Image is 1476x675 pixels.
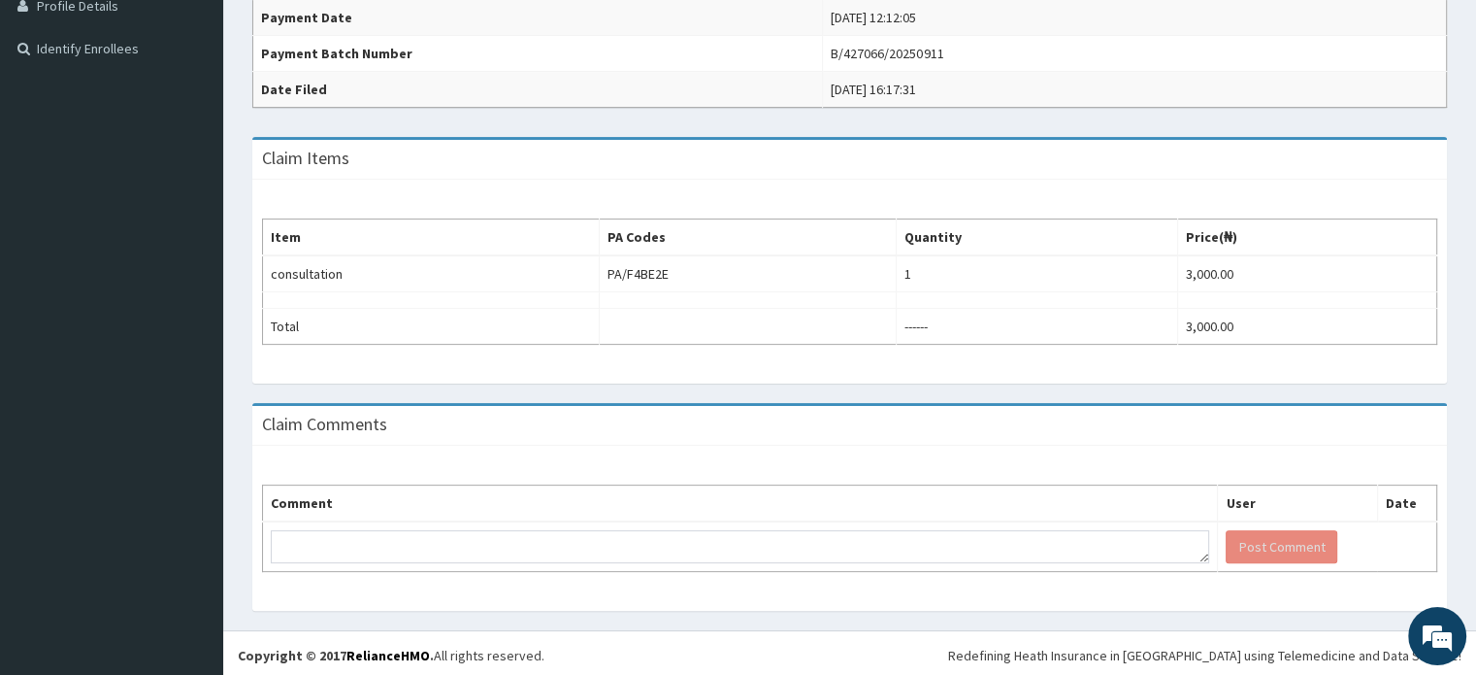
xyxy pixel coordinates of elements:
[253,72,823,108] th: Date Filed
[263,219,600,256] th: Item
[1377,486,1436,523] th: Date
[263,309,600,345] td: Total
[896,219,1177,256] th: Quantity
[1177,219,1436,256] th: Price(₦)
[896,309,1177,345] td: ------
[1218,486,1377,523] th: User
[1226,530,1337,563] button: Post Comment
[831,44,943,63] div: B/427066/20250911
[831,8,916,27] div: [DATE] 12:12:05
[262,416,387,433] h3: Claim Comments
[263,255,600,292] td: consultation
[253,36,823,72] th: Payment Batch Number
[896,255,1177,292] td: 1
[346,647,430,664] a: RelianceHMO
[1177,255,1436,292] td: 3,000.00
[948,646,1461,665] div: Redefining Heath Insurance in [GEOGRAPHIC_DATA] using Telemedicine and Data Science!
[263,486,1218,523] th: Comment
[831,80,916,99] div: [DATE] 16:17:31
[262,150,349,167] h3: Claim Items
[1177,309,1436,345] td: 3,000.00
[238,647,434,664] strong: Copyright © 2017 .
[600,255,896,292] td: PA/F4BE2E
[600,219,896,256] th: PA Codes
